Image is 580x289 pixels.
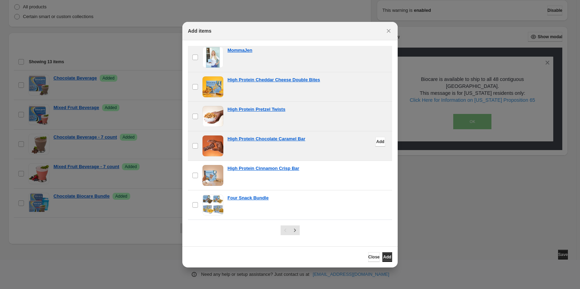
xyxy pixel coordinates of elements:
[383,254,391,260] span: Add
[202,106,223,127] img: High Protein Pretzel Twists
[227,195,268,201] a: Four Snack Bundle
[290,225,300,235] button: Next
[227,47,252,54] a: MommaJen
[202,195,223,215] img: Four Snack Bundle
[188,27,212,34] h2: Add items
[202,135,223,156] img: High Protein Chocolate Caramel Bar
[227,165,299,172] a: High Protein Cinnamon Crisp Bar
[202,76,223,97] img: High Protein Cheddar Cheese Double Bites
[202,165,223,186] img: High Protein Cinnamon Crisp Bar
[227,76,320,83] a: High Protein Cheddar Cheese Double Bites
[382,252,392,262] button: Add
[227,135,305,142] a: High Protein Chocolate Caramel Bar
[281,225,300,235] nav: Pagination
[376,139,384,144] span: Add
[227,106,285,113] a: High Protein Pretzel Twists
[375,137,385,147] button: Add
[368,254,380,260] span: Close
[384,26,393,36] button: Close
[368,252,380,262] button: Close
